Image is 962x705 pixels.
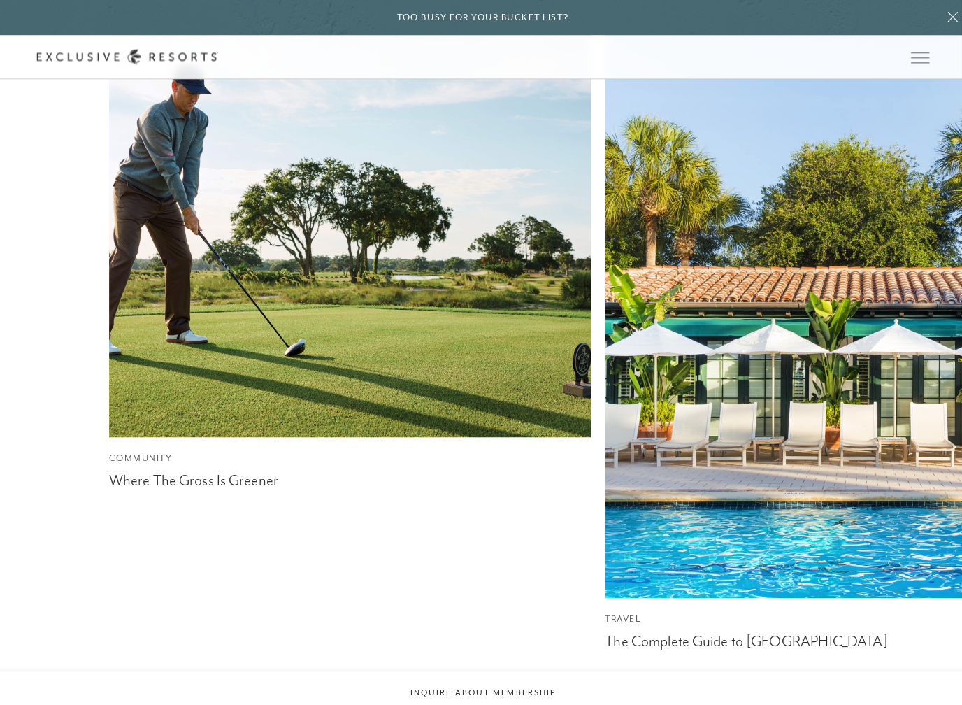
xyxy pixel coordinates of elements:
[903,52,921,62] button: Open navigation
[112,462,587,483] div: Where The Grass Is Greener
[396,11,566,24] h6: Too busy for your bucket list?
[898,641,962,705] iframe: Qualified Messenger
[112,446,587,459] div: Community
